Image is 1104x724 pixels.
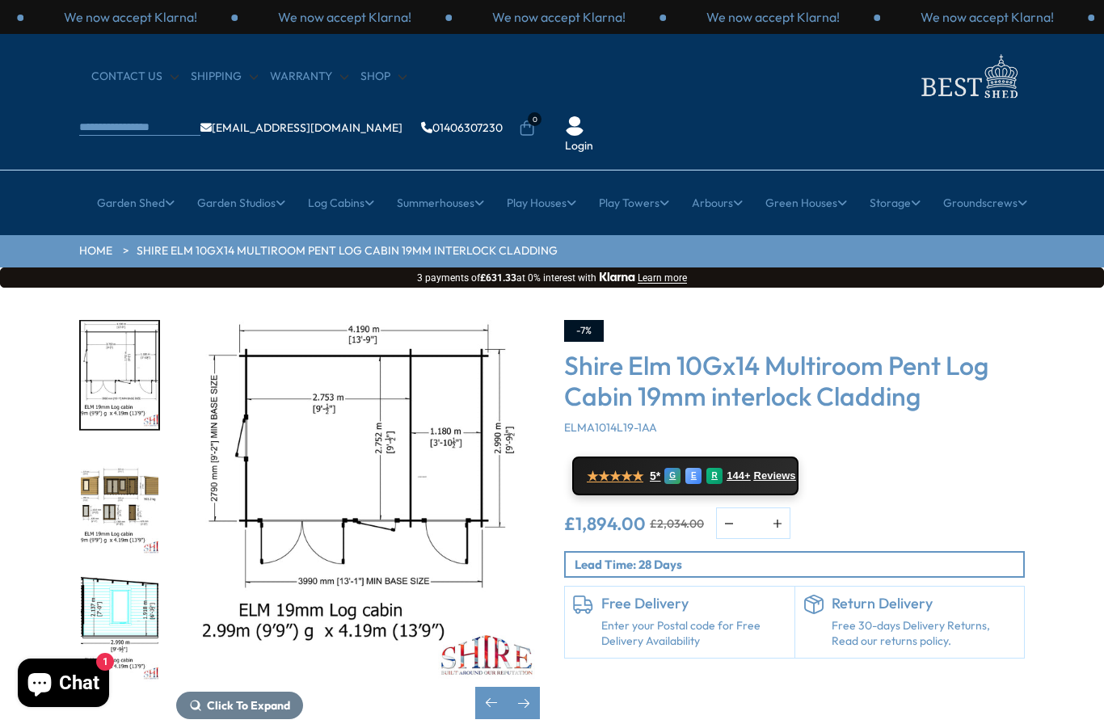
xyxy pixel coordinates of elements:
[943,183,1027,223] a: Groundscrews
[832,595,1017,612] h6: Return Delivery
[79,447,160,558] div: 4 / 11
[921,8,1054,26] p: We now accept Klarna!
[765,183,847,223] a: Green Houses
[176,320,540,684] img: Shire Elm 10Gx14 Multiroom Pent Log Cabin 19mm interlock Cladding - Best Shed
[706,8,840,26] p: We now accept Klarna!
[601,618,786,650] a: Enter your Postal code for Free Delivery Availability
[650,518,704,529] del: £2,034.00
[91,69,179,85] a: CONTACT US
[207,698,290,713] span: Click To Expand
[452,8,666,26] div: 2 / 3
[176,320,540,719] div: 3 / 11
[81,448,158,556] img: Elm2990x419010x1419mmLINEmmft_59409f84-a109-4da0-a45f-f5b350dde037_200x200.jpg
[587,469,643,484] span: ★★★★★
[360,69,407,85] a: Shop
[79,573,160,684] div: 5 / 11
[685,468,702,484] div: E
[81,575,158,682] img: Elm2990x419010x1419mmINTERNAL_73884a29-39f5-4401-a4ce-6bfe5771e468_200x200.jpg
[238,8,452,26] div: 1 / 3
[870,183,921,223] a: Storage
[23,8,238,26] div: 3 / 3
[519,120,535,137] a: 0
[666,8,880,26] div: 3 / 3
[397,183,484,223] a: Summerhouses
[200,122,402,133] a: [EMAIL_ADDRESS][DOMAIN_NAME]
[79,243,112,259] a: HOME
[564,420,657,435] span: ELMA1014L19-1AA
[706,468,723,484] div: R
[421,122,503,133] a: 01406307230
[565,138,593,154] a: Login
[575,556,1023,573] p: Lead Time: 28 Days
[692,183,743,223] a: Arbours
[599,183,669,223] a: Play Towers
[912,50,1025,103] img: logo
[564,320,604,342] div: -7%
[197,183,285,223] a: Garden Studios
[564,515,646,532] ins: £1,894.00
[507,183,576,223] a: Play Houses
[137,243,558,259] a: Shire Elm 10Gx14 Multiroom Pent Log Cabin 19mm interlock Cladding
[754,469,796,482] span: Reviews
[564,350,1025,412] h3: Shire Elm 10Gx14 Multiroom Pent Log Cabin 19mm interlock Cladding
[97,183,175,223] a: Garden Shed
[492,8,626,26] p: We now accept Klarna!
[601,595,786,612] h6: Free Delivery
[191,69,258,85] a: Shipping
[308,183,374,223] a: Log Cabins
[270,69,348,85] a: Warranty
[727,469,750,482] span: 144+
[572,457,799,495] a: ★★★★★ 5* G E R 144+ Reviews
[176,692,303,719] button: Click To Expand
[278,8,411,26] p: We now accept Klarna!
[508,687,540,719] div: Next slide
[81,322,158,429] img: Elm2990x419010x1419mmPLAN_03906ce9-f245-4f29-b63a-0a9fc3b37f33_200x200.jpg
[528,112,541,126] span: 0
[880,8,1094,26] div: 1 / 3
[64,8,197,26] p: We now accept Klarna!
[565,116,584,136] img: User Icon
[475,687,508,719] div: Previous slide
[664,468,681,484] div: G
[79,320,160,431] div: 3 / 11
[13,659,114,711] inbox-online-store-chat: Shopify online store chat
[832,618,1017,650] p: Free 30-days Delivery Returns, Read our returns policy.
